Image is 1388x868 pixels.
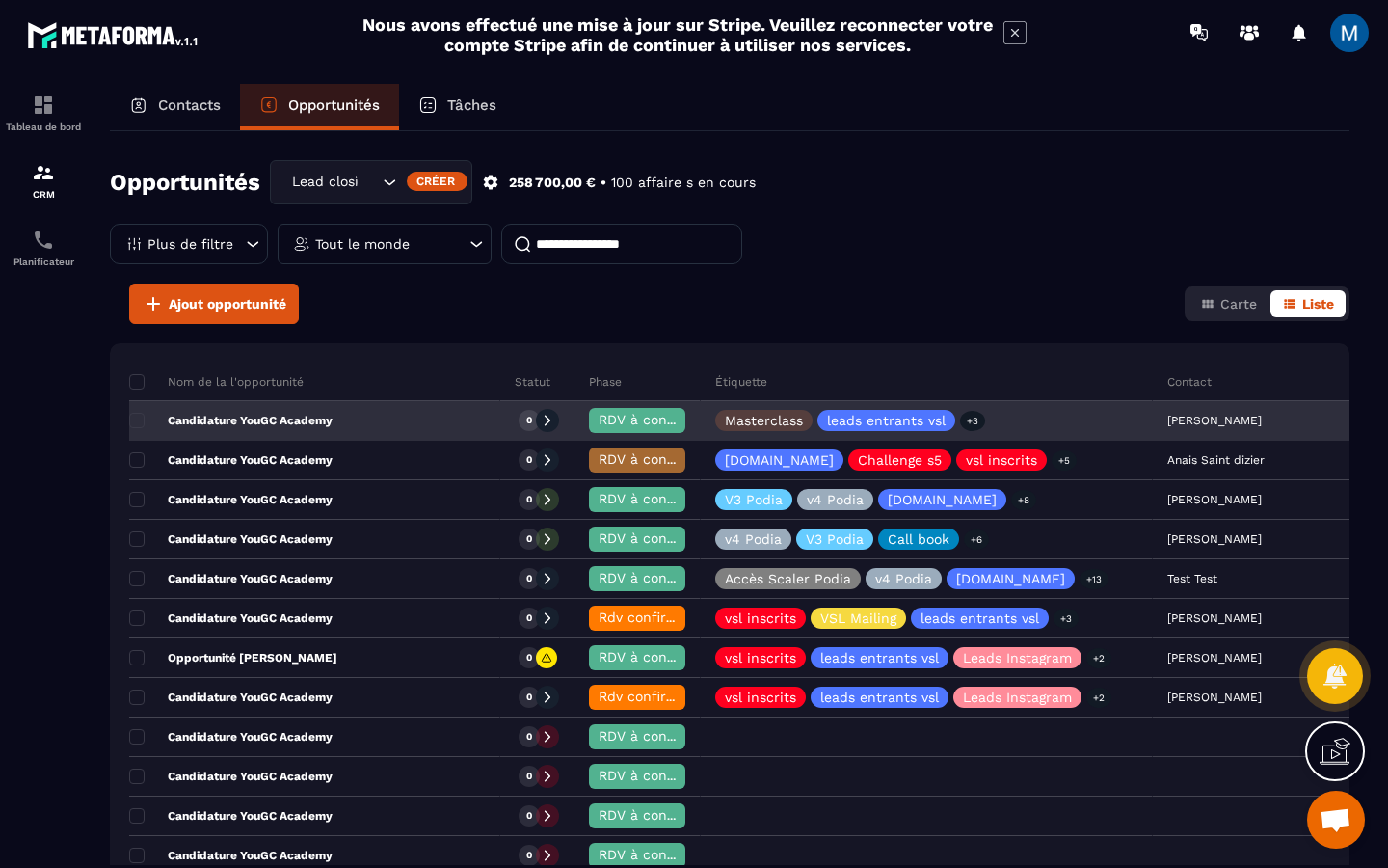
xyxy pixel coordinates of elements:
[820,651,939,665] p: leads entrants vsl
[5,147,82,214] a: formationformationCRM
[240,84,399,130] a: Opportunités
[725,651,796,665] p: vsl inscrits
[599,768,723,783] span: RDV à confimer ❓
[5,214,82,282] a: schedulerschedulerPlanificateur
[526,809,532,823] p: 0
[888,532,949,546] p: Call book
[407,172,467,191] div: Créer
[806,532,864,546] p: V3 Podia
[599,728,723,744] span: RDV à confimer ❓
[725,493,783,506] p: V3 Podia
[129,769,333,784] p: Candidature YouGC Academy
[1302,296,1334,312] span: Liste
[526,532,532,546] p: 0
[526,730,532,744] p: 0
[599,807,723,823] span: RDV à confimer ❓
[129,848,333,863] p: Candidature YouGC Academy
[820,691,939,704] p: leads entrants vsl
[526,691,532,704] p: 0
[526,493,532,506] p: 0
[1307,791,1365,849] a: Ouvrir le chat
[5,79,82,147] a: formationformationTableau de bord
[599,451,761,467] span: RDV à conf. A RAPPELER
[287,172,359,193] span: Lead closing
[599,847,723,862] span: RDV à confimer ❓
[1220,296,1257,312] span: Carte
[129,492,333,507] p: Candidature YouGC Academy
[963,691,1072,704] p: Leads Instagram
[526,414,532,427] p: 0
[526,453,532,467] p: 0
[725,611,796,625] p: vsl inscrits
[715,374,767,390] p: Étiquette
[599,530,723,546] span: RDV à confimer ❓
[129,284,299,324] button: Ajout opportunité
[315,237,410,251] p: Tout le monde
[110,84,240,130] a: Contacts
[589,374,622,390] p: Phase
[169,294,286,313] span: Ajout opportunité
[1011,490,1036,510] p: +8
[399,84,516,130] a: Tâches
[361,14,994,55] h2: Nous avons effectué une mise à jour sur Stripe. Veuillez reconnecter votre compte Stripe afin de ...
[32,161,55,184] img: formation
[1052,450,1077,471] p: +5
[1054,609,1079,629] p: +3
[599,412,723,427] span: RDV à confimer ❓
[1270,290,1346,317] button: Liste
[270,160,472,204] div: Search for option
[526,572,532,585] p: 0
[725,532,782,546] p: v4 Podia
[1080,569,1108,589] p: +13
[921,611,1039,625] p: leads entrants vsl
[725,453,834,467] p: [DOMAIN_NAME]
[725,691,796,704] p: vsl inscrits
[359,172,378,193] input: Search for option
[888,493,997,506] p: [DOMAIN_NAME]
[611,174,756,192] p: 100 affaire s en cours
[1086,688,1111,708] p: +2
[32,229,55,252] img: scheduler
[158,96,221,114] p: Contacts
[966,453,1037,467] p: vsl inscrits
[129,571,333,586] p: Candidature YouGC Academy
[725,414,803,427] p: Masterclass
[1188,290,1268,317] button: Carte
[599,491,723,506] span: RDV à confimer ❓
[807,493,864,506] p: v4 Podia
[956,572,1065,585] p: [DOMAIN_NAME]
[5,122,82,132] p: Tableau de bord
[509,174,596,192] p: 258 700,00 €
[725,572,851,585] p: Accès Scaler Podia
[599,649,723,665] span: RDV à confimer ❓
[964,529,989,550] p: +6
[515,374,550,390] p: Statut
[447,96,496,114] p: Tâches
[147,237,233,251] p: Plus de filtre
[526,849,532,862] p: 0
[827,414,946,427] p: leads entrants vsl
[129,690,333,705] p: Candidature YouGC Academy
[288,96,380,114] p: Opportunités
[820,611,896,625] p: VSL Mailing
[599,610,707,625] span: Rdv confirmé ✅
[1086,648,1111,668] p: +2
[5,257,82,267] p: Planificateur
[129,729,333,745] p: Candidature YouGC Academy
[599,689,707,704] span: Rdv confirmé ✅
[601,174,606,192] p: •
[526,651,532,665] p: 0
[526,770,532,783] p: 0
[599,570,723,585] span: RDV à confimer ❓
[5,189,82,200] p: CRM
[858,453,942,467] p: Challenge s5
[129,610,333,626] p: Candidature YouGC Academy
[129,374,304,390] p: Nom de la l'opportunité
[963,651,1072,665] p: Leads Instagram
[110,163,260,202] h2: Opportunités
[129,650,337,665] p: Opportunité [PERSON_NAME]
[526,611,532,625] p: 0
[129,531,333,547] p: Candidature YouGC Academy
[960,411,985,431] p: +3
[32,94,55,117] img: formation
